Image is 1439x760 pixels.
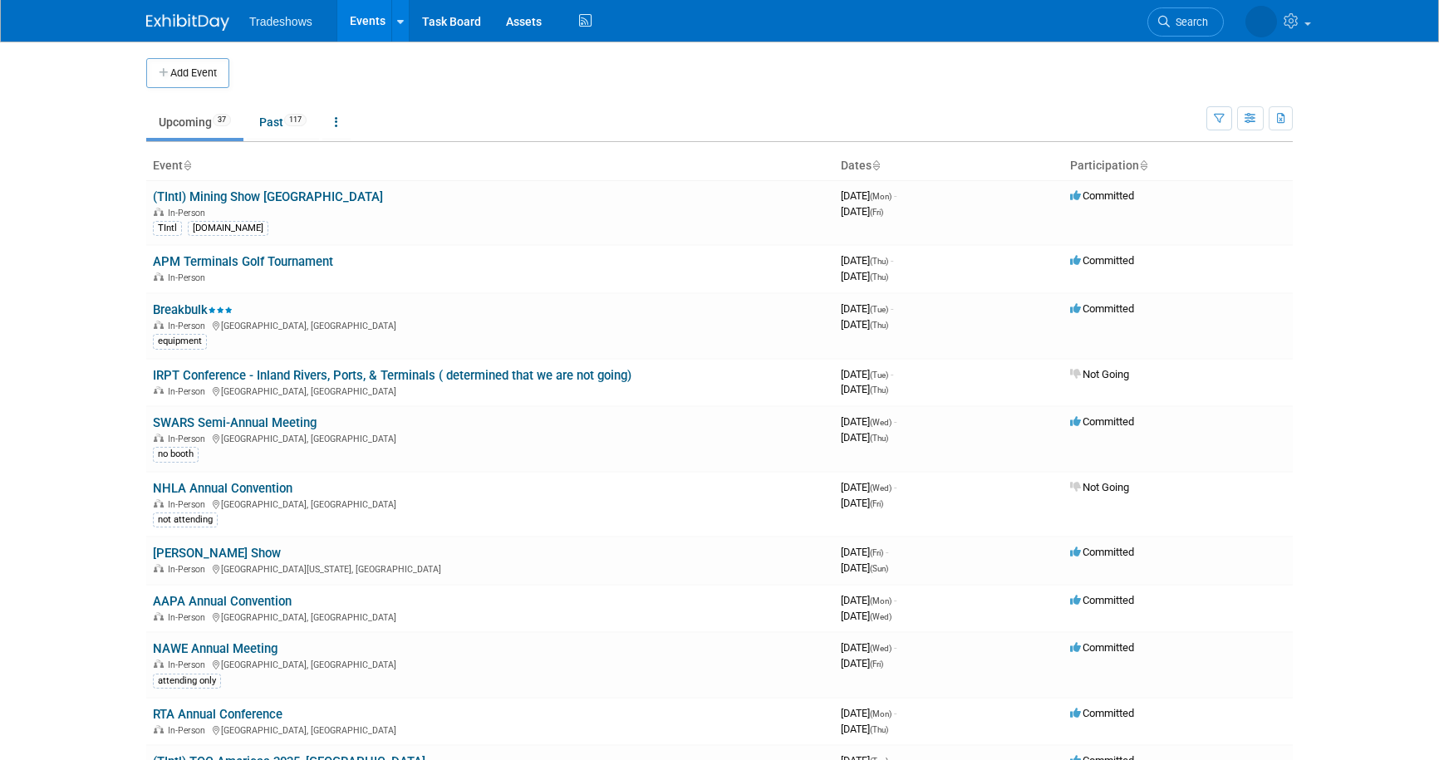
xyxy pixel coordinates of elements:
[168,434,210,444] span: In-Person
[153,481,292,496] a: NHLA Annual Convention
[183,159,191,172] a: Sort by Event Name
[872,159,880,172] a: Sort by Start Date
[153,657,828,670] div: [GEOGRAPHIC_DATA], [GEOGRAPHIC_DATA]
[153,431,828,444] div: [GEOGRAPHIC_DATA], [GEOGRAPHIC_DATA]
[870,418,891,427] span: (Wed)
[870,208,883,217] span: (Fri)
[153,318,828,331] div: [GEOGRAPHIC_DATA], [GEOGRAPHIC_DATA]
[154,386,164,395] img: In-Person Event
[154,208,164,216] img: In-Person Event
[894,594,896,606] span: -
[870,548,883,557] span: (Fri)
[168,272,210,283] span: In-Person
[1070,189,1134,202] span: Committed
[188,221,268,236] div: [DOMAIN_NAME]
[870,192,891,201] span: (Mon)
[870,499,883,508] span: (Fri)
[841,641,896,654] span: [DATE]
[870,596,891,606] span: (Mon)
[154,434,164,442] img: In-Person Event
[841,657,883,669] span: [DATE]
[1170,16,1208,28] span: Search
[894,641,896,654] span: -
[870,659,883,669] span: (Fri)
[841,205,883,218] span: [DATE]
[168,725,210,736] span: In-Person
[841,415,896,428] span: [DATE]
[153,674,221,689] div: attending only
[154,659,164,668] img: In-Person Event
[894,481,896,493] span: -
[154,321,164,329] img: In-Person Event
[841,561,888,574] span: [DATE]
[153,707,282,722] a: RTA Annual Conference
[168,499,210,510] span: In-Person
[841,497,883,509] span: [DATE]
[1245,6,1277,37] img: Kay Reynolds
[1070,254,1134,267] span: Committed
[153,723,828,736] div: [GEOGRAPHIC_DATA], [GEOGRAPHIC_DATA]
[1070,481,1129,493] span: Not Going
[146,152,834,180] th: Event
[841,431,888,444] span: [DATE]
[168,208,210,218] span: In-Person
[154,725,164,733] img: In-Person Event
[146,106,243,138] a: Upcoming37
[146,14,229,31] img: ExhibitDay
[153,641,277,656] a: NAWE Annual Meeting
[284,114,307,126] span: 117
[153,334,207,349] div: equipment
[894,189,896,202] span: -
[891,302,893,315] span: -
[841,723,888,735] span: [DATE]
[886,546,888,558] span: -
[841,707,896,719] span: [DATE]
[168,612,210,623] span: In-Person
[153,254,333,269] a: APM Terminals Golf Tournament
[841,254,893,267] span: [DATE]
[168,659,210,670] span: In-Person
[154,612,164,620] img: In-Person Event
[870,483,891,493] span: (Wed)
[153,610,828,623] div: [GEOGRAPHIC_DATA], [GEOGRAPHIC_DATA]
[168,386,210,397] span: In-Person
[1070,707,1134,719] span: Committed
[153,546,281,561] a: [PERSON_NAME] Show
[153,447,199,462] div: no booth
[1070,594,1134,606] span: Committed
[870,434,888,443] span: (Thu)
[168,321,210,331] span: In-Person
[153,594,292,609] a: AAPA Annual Convention
[213,114,231,126] span: 37
[153,512,218,527] div: not attending
[247,106,319,138] a: Past117
[1147,7,1224,37] a: Search
[1139,159,1147,172] a: Sort by Participation Type
[841,610,891,622] span: [DATE]
[870,385,888,395] span: (Thu)
[841,481,896,493] span: [DATE]
[1070,415,1134,428] span: Committed
[154,499,164,507] img: In-Person Event
[870,257,888,266] span: (Thu)
[870,709,891,718] span: (Mon)
[1063,152,1293,180] th: Participation
[153,221,182,236] div: TIntl
[153,368,631,383] a: IRPT Conference - Inland Rivers, Ports, & Terminals ( determined that we are not going)
[249,15,312,28] span: Tradeshows
[1070,641,1134,654] span: Committed
[894,707,896,719] span: -
[870,564,888,573] span: (Sun)
[168,564,210,575] span: In-Person
[153,302,233,317] a: Breakbulk
[153,384,828,397] div: [GEOGRAPHIC_DATA], [GEOGRAPHIC_DATA]
[154,272,164,281] img: In-Person Event
[153,497,828,510] div: [GEOGRAPHIC_DATA], [GEOGRAPHIC_DATA]
[870,272,888,282] span: (Thu)
[870,612,891,621] span: (Wed)
[153,189,383,204] a: (TIntl) Mining Show [GEOGRAPHIC_DATA]
[834,152,1063,180] th: Dates
[841,302,893,315] span: [DATE]
[870,644,891,653] span: (Wed)
[870,370,888,380] span: (Tue)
